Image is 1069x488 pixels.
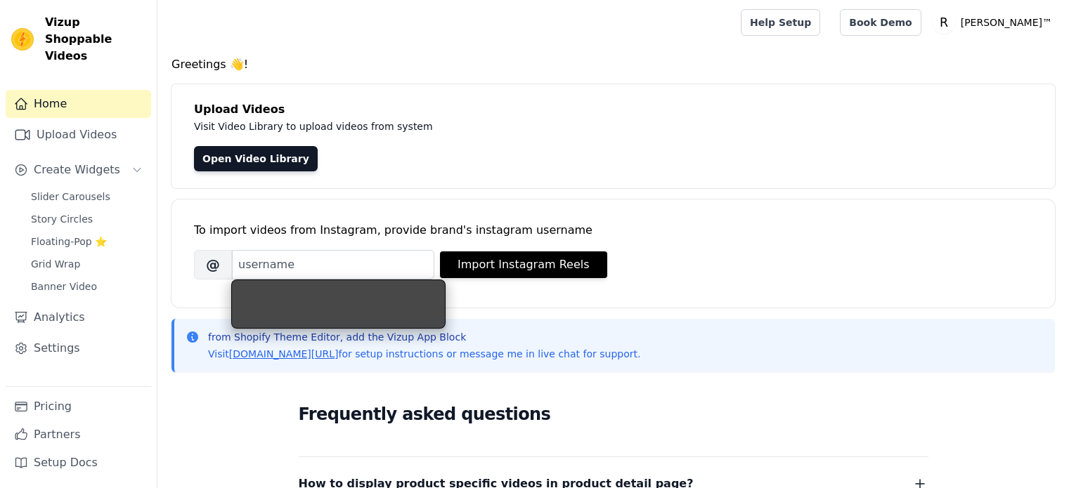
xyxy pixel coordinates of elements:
[840,9,921,36] a: Book Demo
[22,209,151,229] a: Story Circles
[22,277,151,296] a: Banner Video
[6,449,151,477] a: Setup Docs
[11,28,34,51] img: Vizup
[31,279,97,294] span: Banner Video
[6,393,151,421] a: Pricing
[34,161,120,178] span: Create Widgets
[22,254,151,274] a: Grid Wrap
[194,101,1032,118] h4: Upload Videos
[194,118,824,135] p: Visit Video Library to upload videos from system
[208,330,640,344] p: from Shopify Theme Editor, add the Vizup App Block
[45,14,145,65] span: Vizup Shoppable Videos
[194,250,232,279] span: @
[6,90,151,118] a: Home
[6,156,151,184] button: Create Widgets
[232,250,434,279] input: username
[194,146,318,171] a: Open Video Library
[6,121,151,149] a: Upload Videos
[229,348,339,360] a: [DOMAIN_NAME][URL]
[31,212,93,226] span: Story Circles
[955,10,1058,35] p: [PERSON_NAME]™
[299,400,928,428] h2: Frequently asked questions
[22,187,151,206] a: Slider Carousels
[741,9,820,36] a: Help Setup
[22,232,151,251] a: Floating-Pop ⭐
[208,347,640,361] p: Visit for setup instructions or message me in live chat for support.
[940,15,948,29] text: R
[440,251,607,278] button: Import Instagram Reels
[31,257,80,271] span: Grid Wrap
[31,235,107,249] span: Floating-Pop ⭐
[6,334,151,362] a: Settings
[6,303,151,331] a: Analytics
[171,56,1055,73] h4: Greetings 👋!
[194,222,1032,239] div: To import videos from Instagram, provide brand's instagram username
[933,10,1058,35] button: R [PERSON_NAME]™
[31,190,110,204] span: Slider Carousels
[6,421,151,449] a: Partners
